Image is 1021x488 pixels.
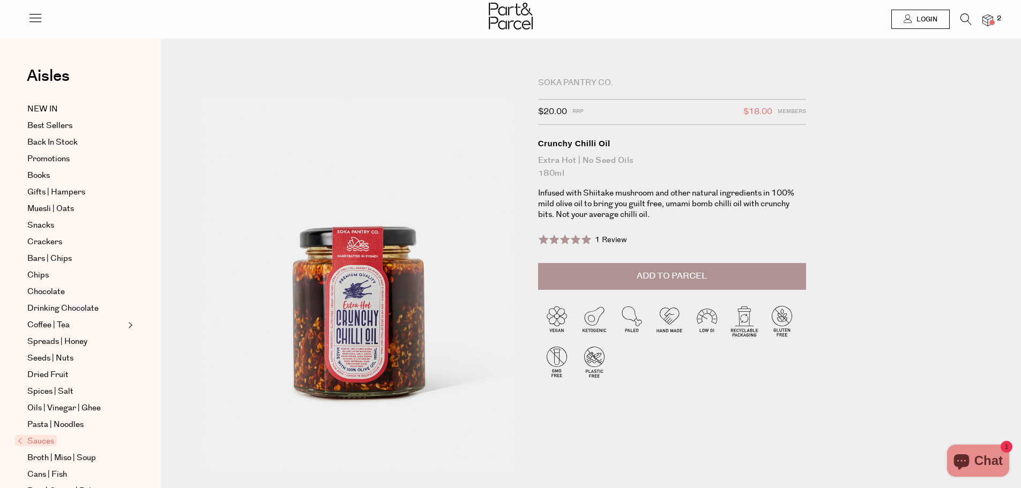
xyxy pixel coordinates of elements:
[538,138,806,149] div: Crunchy Chilli Oil
[27,119,72,132] span: Best Sellers
[27,302,99,315] span: Drinking Chocolate
[27,136,125,149] a: Back In Stock
[778,105,806,119] span: Members
[193,81,522,470] img: Crunchy Chilli Oil
[27,369,125,381] a: Dried Fruit
[688,302,726,340] img: P_P-ICONS-Live_Bec_V11_Low_Gi.svg
[27,236,125,249] a: Crackers
[27,402,125,415] a: Oils | Vinegar | Ghee
[994,14,1004,24] span: 2
[27,269,125,282] a: Chips
[27,169,125,182] a: Books
[27,103,125,116] a: NEW IN
[27,68,70,95] a: Aisles
[763,302,801,340] img: P_P-ICONS-Live_Bec_V11_Gluten_Free.svg
[613,302,651,340] img: P_P-ICONS-Live_Bec_V11_Paleo.svg
[27,369,69,381] span: Dried Fruit
[27,286,125,298] a: Chocolate
[27,468,67,481] span: Cans | Fish
[538,105,567,119] span: $20.00
[27,153,125,166] a: Promotions
[576,343,613,380] img: P_P-ICONS-Live_Bec_V11_Plastic_Free.svg
[538,188,806,220] p: Infused with Shiitake mushroom and other natural ingredients in 100% mild olive oil to bring you ...
[18,435,125,448] a: Sauces
[572,105,584,119] span: RRP
[27,418,125,431] a: Pasta | Noodles
[27,119,125,132] a: Best Sellers
[489,3,533,29] img: Part&Parcel
[27,252,72,265] span: Bars | Chips
[27,468,125,481] a: Cans | Fish
[651,302,688,340] img: P_P-ICONS-Live_Bec_V11_Handmade.svg
[538,78,806,88] div: Soka Pantry Co.
[27,452,96,464] span: Broth | Miso | Soup
[27,385,73,398] span: Spices | Salt
[15,435,57,446] span: Sauces
[27,352,73,365] span: Seeds | Nuts
[27,153,70,166] span: Promotions
[27,452,125,464] a: Broth | Miso | Soup
[538,154,806,180] div: Extra Hot | No Seed Oils 180ml
[27,385,125,398] a: Spices | Salt
[726,302,763,340] img: P_P-ICONS-Live_Bec_V11_Recyclable_Packaging.svg
[595,235,627,245] span: 1 Review
[27,319,125,332] a: Coffee | Tea
[27,136,78,149] span: Back In Stock
[27,236,62,249] span: Crackers
[27,418,84,431] span: Pasta | Noodles
[27,319,70,332] span: Coffee | Tea
[27,219,125,232] a: Snacks
[891,10,950,29] a: Login
[27,64,70,88] span: Aisles
[538,263,806,290] button: Add to Parcel
[538,343,576,380] img: P_P-ICONS-Live_Bec_V11_GMO_Free.svg
[743,105,772,119] span: $18.00
[27,103,58,116] span: NEW IN
[27,186,125,199] a: Gifts | Hampers
[27,269,49,282] span: Chips
[982,14,993,26] a: 2
[27,202,74,215] span: Muesli | Oats
[27,186,85,199] span: Gifts | Hampers
[944,445,1012,479] inbox-online-store-chat: Shopify online store chat
[27,335,125,348] a: Spreads | Honey
[27,202,125,215] a: Muesli | Oats
[27,335,87,348] span: Spreads | Honey
[27,252,125,265] a: Bars | Chips
[637,270,707,282] span: Add to Parcel
[27,169,50,182] span: Books
[27,286,65,298] span: Chocolate
[538,302,576,340] img: P_P-ICONS-Live_Bec_V11_Vegan.svg
[27,402,101,415] span: Oils | Vinegar | Ghee
[576,302,613,340] img: P_P-ICONS-Live_Bec_V11_Ketogenic.svg
[914,15,937,24] span: Login
[27,219,54,232] span: Snacks
[27,352,125,365] a: Seeds | Nuts
[125,319,133,332] button: Expand/Collapse Coffee | Tea
[27,302,125,315] a: Drinking Chocolate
